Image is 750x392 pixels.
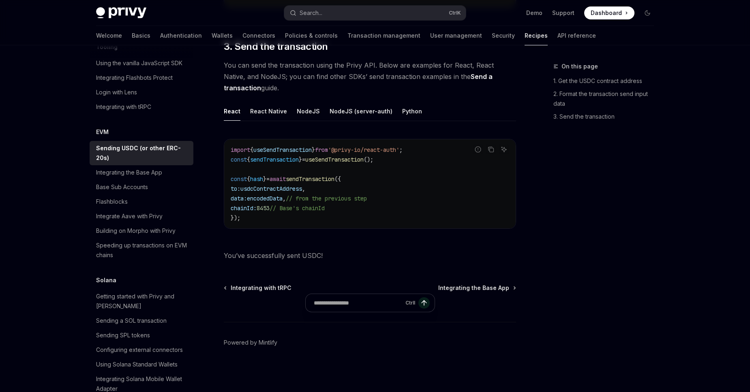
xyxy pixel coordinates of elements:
div: Flashblocks [96,197,128,207]
span: ({ [334,175,341,183]
div: Sending SPL tokens [96,330,150,340]
span: } [299,156,302,163]
div: Python [402,102,422,121]
div: Sending a SOL transaction [96,316,167,326]
div: Login with Lens [96,87,137,97]
span: await [270,175,286,183]
a: Getting started with Privy and [PERSON_NAME] [90,289,193,313]
span: sendTransaction [286,175,334,183]
div: Using Solana Standard Wallets [96,360,178,369]
button: Copy the contents from the code block [486,144,496,155]
span: 3. Send the transaction [224,40,328,53]
div: Speeding up transactions on EVM chains [96,241,189,260]
span: const [231,156,247,163]
span: // Base's chainId [270,205,325,212]
a: Dashboard [584,6,634,19]
a: Integrating the Base App [438,284,515,292]
div: Getting started with Privy and [PERSON_NAME] [96,292,189,311]
a: Base Sub Accounts [90,180,193,194]
a: Powered by Mintlify [224,339,277,347]
a: Integrating the Base App [90,165,193,180]
span: , [283,195,286,202]
a: Integrating with tRPC [225,284,291,292]
a: Authentication [160,26,202,45]
a: Basics [132,26,150,45]
a: Using Solana Standard Wallets [90,357,193,372]
button: Open search [284,6,466,20]
span: hash [250,175,263,183]
h5: Solana [96,275,116,285]
a: Welcome [96,26,122,45]
span: Integrating with tRPC [231,284,291,292]
button: Toggle dark mode [641,6,654,19]
a: Demo [526,9,542,17]
a: Connectors [242,26,275,45]
span: sendTransaction [250,156,299,163]
div: Building on Morpho with Privy [96,226,176,236]
div: Search... [300,8,322,18]
a: Integrating with tRPC [90,100,193,114]
a: Integrate Aave with Privy [90,209,193,224]
span: 8453 [257,205,270,212]
div: Integrating Flashbots Protect [96,73,173,83]
div: Base Sub Accounts [96,182,148,192]
div: Integrating with tRPC [96,102,151,112]
span: from [315,146,328,153]
span: }); [231,214,240,222]
span: On this page [561,62,598,71]
img: dark logo [96,7,146,19]
a: Using the vanilla JavaScript SDK [90,56,193,70]
div: React Native [250,102,287,121]
div: Using the vanilla JavaScript SDK [96,58,182,68]
button: Report incorrect code [473,144,483,155]
a: API reference [557,26,596,45]
div: React [224,102,240,121]
span: Dashboard [591,9,622,17]
span: { [247,156,250,163]
a: User management [430,26,482,45]
span: to: [231,185,240,192]
a: Sending SPL tokens [90,328,193,343]
div: Integrate Aave with Privy [96,211,163,221]
a: Wallets [212,26,233,45]
input: Ask a question... [314,294,402,312]
span: ; [399,146,403,153]
span: , [302,185,305,192]
span: chainId: [231,205,257,212]
span: (); [364,156,373,163]
span: { [247,175,250,183]
span: } [263,175,266,183]
a: Flashblocks [90,194,193,209]
span: encodedData [247,195,283,202]
span: usdcContractAddress [240,185,302,192]
a: Recipes [525,26,548,45]
a: Transaction management [347,26,420,45]
div: NodeJS [297,102,320,121]
a: Login with Lens [90,85,193,100]
span: = [302,156,305,163]
span: { [250,146,253,153]
a: Integrating Flashbots Protect [90,70,193,85]
a: Speeding up transactions on EVM chains [90,238,193,262]
span: Integrating the Base App [438,284,509,292]
div: NodeJS (server-auth) [330,102,392,121]
a: Policies & controls [285,26,338,45]
span: useSendTransaction [305,156,364,163]
a: Sending a SOL transaction [90,313,193,328]
button: Send message [418,297,430,309]
a: 3. Send the transaction [553,110,660,123]
span: You’ve successfully sent USDC! [224,250,516,261]
a: Security [492,26,515,45]
span: = [266,175,270,183]
button: Ask AI [499,144,509,155]
a: 1. Get the USDC contract address [553,75,660,87]
h5: EVM [96,127,109,137]
div: Sending USDC (or other ERC-20s) [96,143,189,163]
a: Support [552,9,574,17]
span: } [312,146,315,153]
span: Ctrl K [449,10,461,16]
div: Integrating the Base App [96,168,162,177]
div: Configuring external connectors [96,345,183,355]
span: import [231,146,250,153]
a: Building on Morpho with Privy [90,224,193,238]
